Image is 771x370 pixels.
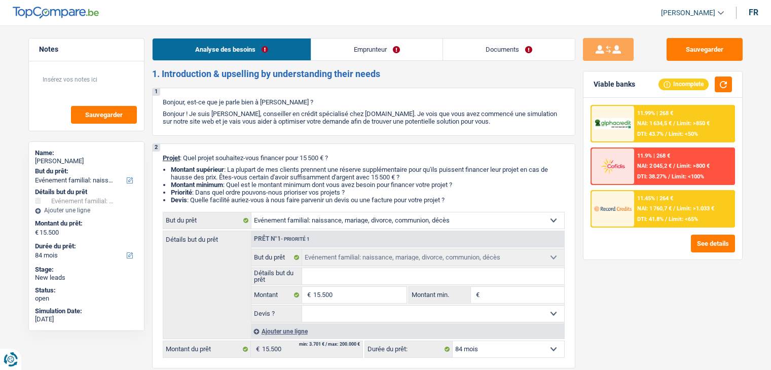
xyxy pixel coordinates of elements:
li: : Dans quel ordre pouvons-nous prioriser vos projets ? [171,189,565,196]
div: Incomplete [658,79,709,90]
div: Ajouter une ligne [35,207,138,214]
img: TopCompare Logo [13,7,99,19]
a: Analyse des besoins [153,39,311,60]
span: Limit: >1.033 € [677,205,714,212]
div: 2 [153,144,160,152]
div: 11.45% | 264 € [637,195,673,202]
li: : La plupart de mes clients prennent une réserve supplémentaire pour qu'ils puissent financer leu... [171,166,565,181]
span: € [251,341,262,357]
span: - Priorité 1 [281,236,310,242]
strong: Montant supérieur [171,166,224,173]
span: NAI: 1 760,7 € [637,205,672,212]
a: [PERSON_NAME] [653,5,724,21]
span: DTI: 38.27% [637,173,667,180]
span: Limit: <65% [669,216,698,223]
a: Documents [443,39,575,60]
label: But du prêt: [35,167,136,175]
div: Stage: [35,266,138,274]
p: Bonjour, est-ce que je parle bien à [PERSON_NAME] ? [163,98,565,106]
li: : Quel est le montant minimum dont vous avez besoin pour financer votre projet ? [171,181,565,189]
div: fr [749,8,758,17]
label: Détails but du prêt [251,268,303,284]
span: NAI: 2 045,2 € [637,163,672,169]
strong: Priorité [171,189,192,196]
img: Cofidis [594,157,632,175]
span: / [668,173,670,180]
div: Détails but du prêt [35,188,138,196]
li: : Quelle facilité auriez-vous à nous faire parvenir un devis ou une facture pour votre projet ? [171,196,565,204]
button: Sauvegarder [667,38,743,61]
span: / [673,205,675,212]
span: Sauvegarder [85,112,123,118]
h2: 1. Introduction & upselling by understanding their needs [152,68,575,80]
div: Ajouter une ligne [251,324,564,339]
div: Status: [35,286,138,294]
span: € [471,287,482,303]
label: But du prêt [251,249,303,266]
button: Sauvegarder [71,106,137,124]
div: 11.9% | 268 € [637,153,670,159]
span: / [665,216,667,223]
div: Name: [35,149,138,157]
img: Record Credits [594,199,632,218]
label: But du prêt [163,212,251,229]
span: Limit: >800 € [677,163,710,169]
span: € [35,229,39,237]
span: / [665,131,667,137]
p: : Quel projet souhaitez-vous financer pour 15 500 € ? [163,154,565,162]
div: 11.99% | 268 € [637,110,673,117]
span: € [302,287,313,303]
p: Bonjour ! Je suis [PERSON_NAME], conseiller en crédit spécialisé chez [DOMAIN_NAME]. Je vois que ... [163,110,565,125]
div: Viable banks [594,80,635,89]
div: Prêt n°1 [251,236,312,242]
strong: Montant minimum [171,181,223,189]
span: / [673,163,675,169]
div: open [35,294,138,303]
span: Limit: >850 € [677,120,710,127]
label: Montant min. [409,287,471,303]
span: DTI: 43.7% [637,131,664,137]
label: Détails but du prêt [163,231,251,243]
h5: Notes [39,45,134,54]
span: Projet [163,154,180,162]
label: Devis ? [251,306,303,322]
span: Limit: <50% [669,131,698,137]
label: Durée du prêt: [35,242,136,250]
span: Limit: <100% [672,173,704,180]
span: NAI: 1 634,5 € [637,120,672,127]
span: DTI: 41.8% [637,216,664,223]
img: AlphaCredit [594,118,632,130]
div: [DATE] [35,315,138,323]
label: Montant du prêt: [35,219,136,228]
div: min: 3.701 € / max: 200.000 € [299,342,360,347]
span: [PERSON_NAME] [661,9,715,17]
div: Simulation Date: [35,307,138,315]
div: [PERSON_NAME] [35,157,138,165]
div: New leads [35,274,138,282]
button: See details [691,235,735,252]
label: Montant [251,287,303,303]
label: Montant du prêt [163,341,251,357]
span: / [673,120,675,127]
span: Devis [171,196,187,204]
label: Durée du prêt: [365,341,453,357]
a: Emprunteur [311,39,443,60]
div: 1 [153,88,160,96]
